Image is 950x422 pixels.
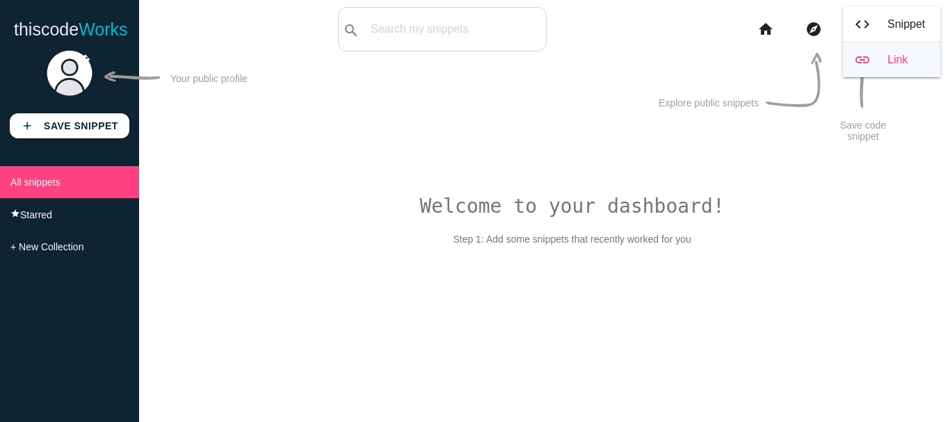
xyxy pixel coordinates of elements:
[757,7,774,51] i: home
[79,19,127,39] span: Works
[766,52,821,108] img: curv-arrow.svg
[21,113,33,138] i: add
[854,17,871,32] i: code
[104,49,160,104] img: str-arrow.svg
[364,15,546,44] input: Search my snippets
[835,120,891,142] p: Save code snippet
[843,7,940,42] a: codeSnippet
[10,209,20,218] i: star
[805,7,822,51] i: explore
[10,177,61,188] span: All snippets
[170,73,248,95] p: Your public profile
[843,42,940,77] a: linkLink
[343,8,360,53] i: search
[45,49,94,97] img: user.png
[44,120,118,131] b: Save Snippet
[659,97,759,108] p: Explore public snippets
[10,113,129,138] a: addSave Snippet
[14,7,128,51] a: thiscodeWorks
[10,241,83,252] span: + New Collection
[835,52,891,108] img: str-arrow.svg
[20,209,52,220] span: Starred
[339,8,364,51] button: search
[854,52,871,67] i: link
